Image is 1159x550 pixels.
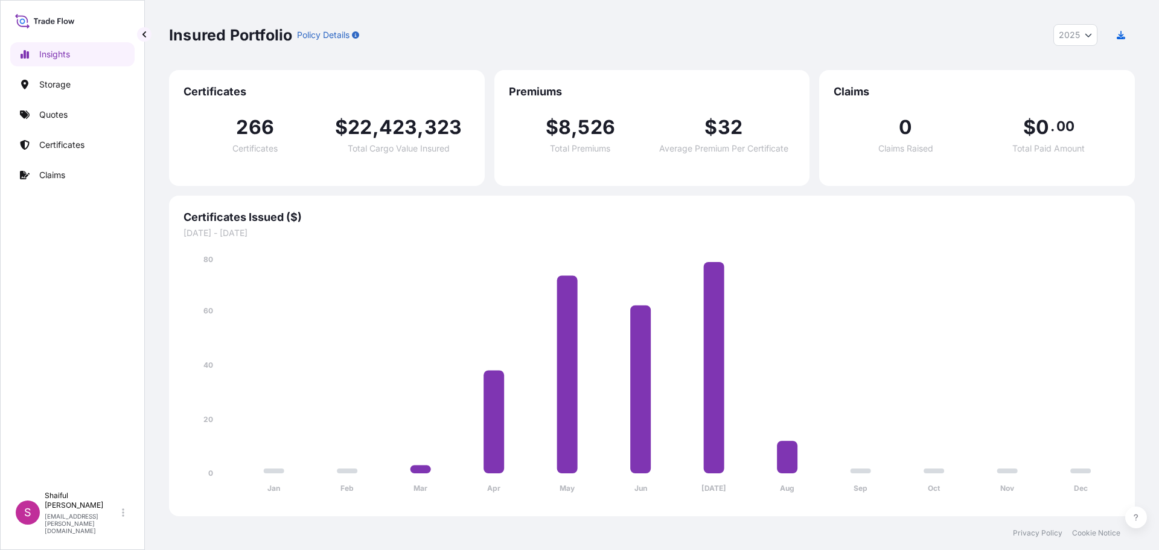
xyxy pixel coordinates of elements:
a: Privacy Policy [1013,528,1062,538]
span: . [1050,121,1055,131]
tspan: Jan [267,484,280,493]
tspan: 20 [203,415,213,424]
tspan: May [560,484,575,493]
tspan: 40 [203,360,213,369]
span: Total Premiums [550,144,610,153]
tspan: Aug [780,484,794,493]
tspan: Oct [928,484,940,493]
a: Quotes [10,103,135,127]
span: Claims [834,85,1120,99]
span: $ [704,118,717,137]
tspan: [DATE] [701,484,726,493]
tspan: 80 [203,255,213,264]
span: $ [335,118,348,137]
p: Policy Details [297,29,350,41]
a: Insights [10,42,135,66]
a: Storage [10,72,135,97]
tspan: Sep [854,484,867,493]
span: $ [546,118,558,137]
tspan: Apr [487,484,500,493]
span: Certificates [232,144,278,153]
tspan: Jun [634,484,647,493]
button: Year Selector [1053,24,1097,46]
span: , [571,118,578,137]
span: 32 [718,118,742,137]
span: [DATE] - [DATE] [184,227,1120,239]
span: 8 [558,118,571,137]
span: Certificates Issued ($) [184,210,1120,225]
span: S [24,507,31,519]
tspan: Feb [340,484,354,493]
span: Premiums [509,85,796,99]
p: Storage [39,78,71,91]
span: , [372,118,379,137]
tspan: 0 [208,468,213,478]
span: 0 [899,118,912,137]
p: Insights [39,48,70,60]
span: $ [1023,118,1036,137]
p: Shaiful [PERSON_NAME] [45,491,120,510]
span: 00 [1056,121,1074,131]
span: 266 [236,118,274,137]
span: 22 [348,118,372,137]
a: Claims [10,163,135,187]
tspan: Mar [413,484,427,493]
a: Cookie Notice [1072,528,1120,538]
span: , [417,118,424,137]
span: Claims Raised [878,144,933,153]
p: Quotes [39,109,68,121]
span: Certificates [184,85,470,99]
tspan: 60 [203,306,213,315]
span: Total Paid Amount [1012,144,1085,153]
span: 423 [379,118,418,137]
span: 2025 [1059,29,1080,41]
span: 0 [1036,118,1049,137]
span: 526 [578,118,615,137]
a: Certificates [10,133,135,157]
tspan: Nov [1000,484,1015,493]
span: Total Cargo Value Insured [348,144,450,153]
p: Certificates [39,139,85,151]
tspan: Dec [1074,484,1088,493]
span: Average Premium Per Certificate [659,144,788,153]
p: [EMAIL_ADDRESS][PERSON_NAME][DOMAIN_NAME] [45,513,120,534]
p: Insured Portfolio [169,25,292,45]
p: Claims [39,169,65,181]
span: 323 [424,118,462,137]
